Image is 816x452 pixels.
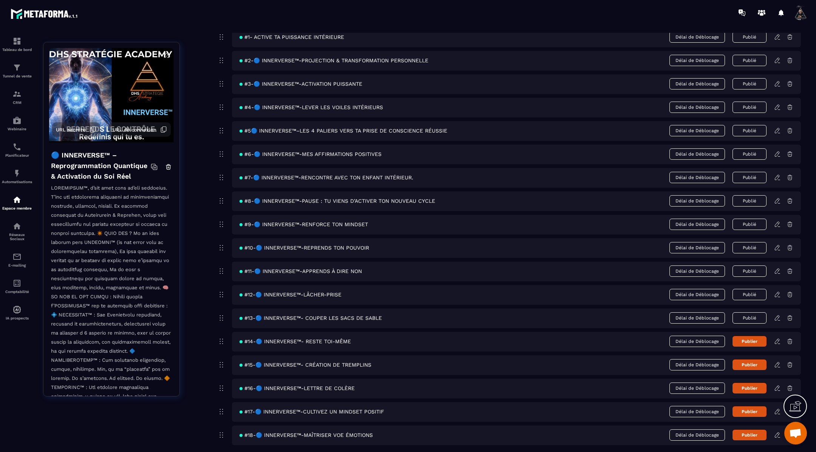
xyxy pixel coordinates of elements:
[669,265,725,277] span: Délai de Déblocage
[733,172,767,183] button: Publié
[733,359,767,370] button: Publier
[240,245,369,251] span: #10-🔵 INNERVERSE™-REPRENDS TON POUVOIR
[669,125,725,136] span: Délai de Déblocage
[669,336,725,347] span: Délai de Déblocage
[12,252,22,261] img: email
[733,102,767,113] button: Publié
[733,125,767,136] button: Publié
[2,273,32,299] a: accountantaccountantComptabilité
[240,198,435,204] span: #8-🔵 INNERVERSE™-PAUSE : TU VIENS D’ACTIVER TON NOUVEAU CYCLE
[669,406,725,417] span: Délai de Déblocage
[49,48,174,142] img: background
[113,127,156,133] span: URL de connexion
[2,263,32,267] p: E-mailing
[733,289,767,300] button: Publié
[240,268,362,274] span: #11-🔵 INNERVERSE™-APPRENDS À DIRE NON
[2,163,32,190] a: automationsautomationsAutomatisations
[669,102,725,113] span: Délai de Déblocage
[2,57,32,84] a: formationformationTunnel de vente
[2,180,32,184] p: Automatisations
[2,233,32,241] p: Réseaux Sociaux
[12,142,22,151] img: scheduler
[11,7,79,20] img: logo
[2,110,32,137] a: automationsautomationsWebinaire
[56,127,86,133] span: URL secrète
[669,148,725,160] span: Délai de Déblocage
[12,116,22,125] img: automations
[240,385,355,391] span: #16-🔵 INNERVERSE™-LETTRE DE COLÈRE
[51,150,151,182] h4: 🔵 INNERVERSE™ – Reprogrammation Quantique & Activation du Soi Réel
[669,359,725,370] span: Délai de Déblocage
[240,57,428,63] span: #2-🔵 INNERVERSE™-PROJECTION & TRANSFORMATION PERSONNELLE
[12,195,22,204] img: automations
[240,362,371,368] span: #15-🔵 INNERVERSE™- CRÉATION DE TREMPLINS
[2,100,32,105] p: CRM
[240,151,382,157] span: #6-🔵 INNERVERSE™-MES AFFIRMATIONS POSITIVES
[12,63,22,72] img: formation
[733,336,767,347] button: Publier
[2,316,32,320] p: IA prospects
[12,89,22,99] img: formation
[2,84,32,110] a: formationformationCRM
[669,219,725,230] span: Délai de Déblocage
[733,265,767,277] button: Publié
[2,190,32,216] a: automationsautomationsEspace membre
[2,206,32,210] p: Espace membre
[733,383,767,393] button: Publier
[2,247,32,273] a: emailemailE-mailing
[2,127,32,131] p: Webinaire
[733,312,767,324] button: Publié
[733,242,767,253] button: Publié
[733,78,767,89] button: Publié
[12,222,22,231] img: social-network
[240,221,368,227] span: #9-🔵 INNERVERSE™-RENFORCE TON MINDSET
[733,430,767,440] button: Publier
[240,315,382,321] span: #13-🔵 INNERVERSE™- COUPER LES SACS DE SABLE
[109,122,171,137] button: URL de connexion
[669,312,725,324] span: Délai de Déblocage
[2,216,32,247] a: social-networksocial-networkRéseaux Sociaux
[2,137,32,163] a: schedulerschedulerPlanificateur
[12,169,22,178] img: automations
[2,74,32,78] p: Tunnel de vente
[784,422,807,444] a: Ouvrir le chat
[669,242,725,253] span: Délai de Déblocage
[733,195,767,207] button: Publié
[240,174,413,180] span: #7-🔵 INNERVERSE™-RENCONTRE AVEC TON ENFANT INTÉRIEUR.
[669,289,725,300] span: Délai de Déblocage
[12,279,22,288] img: accountant
[2,290,32,294] p: Comptabilité
[733,55,767,66] button: Publié
[669,195,725,207] span: Délai de Déblocage
[12,37,22,46] img: formation
[240,409,384,415] span: #17-🔵 INNERVERSE™-CULTIVEZ UN MINDSET POSITIF
[733,406,767,417] button: Publier
[669,31,725,43] span: Délai de Déblocage
[240,34,344,40] span: #1- ACTIVE TA PUISSANCE INTÉRIEURE
[733,148,767,160] button: Publié
[240,128,447,134] span: #5🔵 INNERVERSE™–LES 4 PALIERS VERS TA PRISE DE CONSCIENCE RÉUSSIE
[240,338,351,344] span: #14-🔵 INNERVERSE™- RESTE TOI-MÊME
[669,429,725,441] span: Délai de Déblocage
[733,31,767,43] button: Publié
[669,172,725,183] span: Délai de Déblocage
[240,104,383,110] span: #4-🔵 INNERVERSE™-LEVER LES VOILES INTÉRIEURS
[12,305,22,314] img: automations
[2,153,32,157] p: Planificateur
[669,55,725,66] span: Délai de Déblocage
[240,292,342,298] span: #12-🔵 INNERVERSE™-LÂCHER-PRISE
[733,219,767,230] button: Publié
[669,78,725,89] span: Délai de Déblocage
[52,122,100,137] button: URL secrète
[2,48,32,52] p: Tableau de bord
[2,31,32,57] a: formationformationTableau de bord
[669,383,725,394] span: Délai de Déblocage
[240,432,373,438] span: #18-🔵 INNERVERSE™-MAÎTRISER VOE ÉMOTIONS
[240,81,362,87] span: #3-🔵 INNERVERSE™-ACTIVATION PUISSANTE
